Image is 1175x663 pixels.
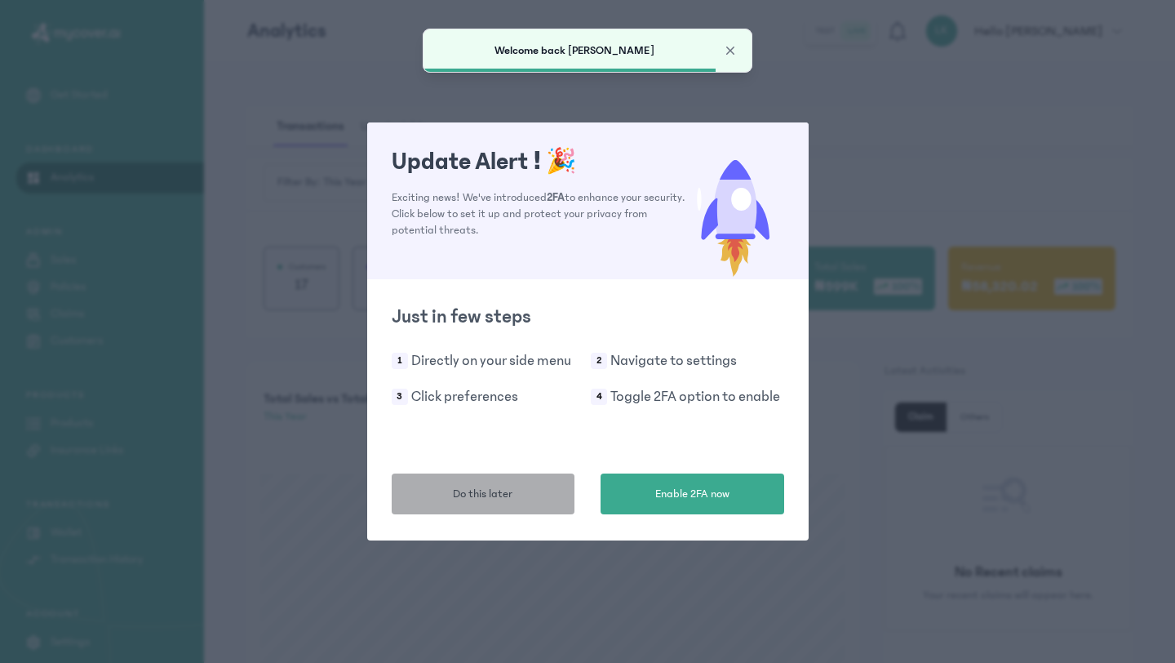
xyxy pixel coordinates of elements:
[547,191,565,204] span: 2FA
[591,389,607,405] span: 4
[610,385,780,408] p: Toggle 2FA option to enable
[494,44,654,57] span: Welcome back [PERSON_NAME]
[392,304,784,330] h2: Just in few steps
[453,486,512,503] span: Do this later
[601,474,784,514] button: Enable 2FA now
[392,389,408,405] span: 3
[411,385,518,408] p: Click preferences
[392,147,686,176] h1: Update Alert !
[392,474,575,514] button: Do this later
[610,349,737,372] p: Navigate to settings
[546,148,576,176] span: 🎉
[591,353,607,369] span: 2
[392,189,686,238] p: Exciting news! We've introduced to enhance your security. Click below to set it up and protect yo...
[392,353,408,369] span: 1
[655,486,729,503] span: Enable 2FA now
[411,349,571,372] p: Directly on your side menu
[722,42,738,59] button: Close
